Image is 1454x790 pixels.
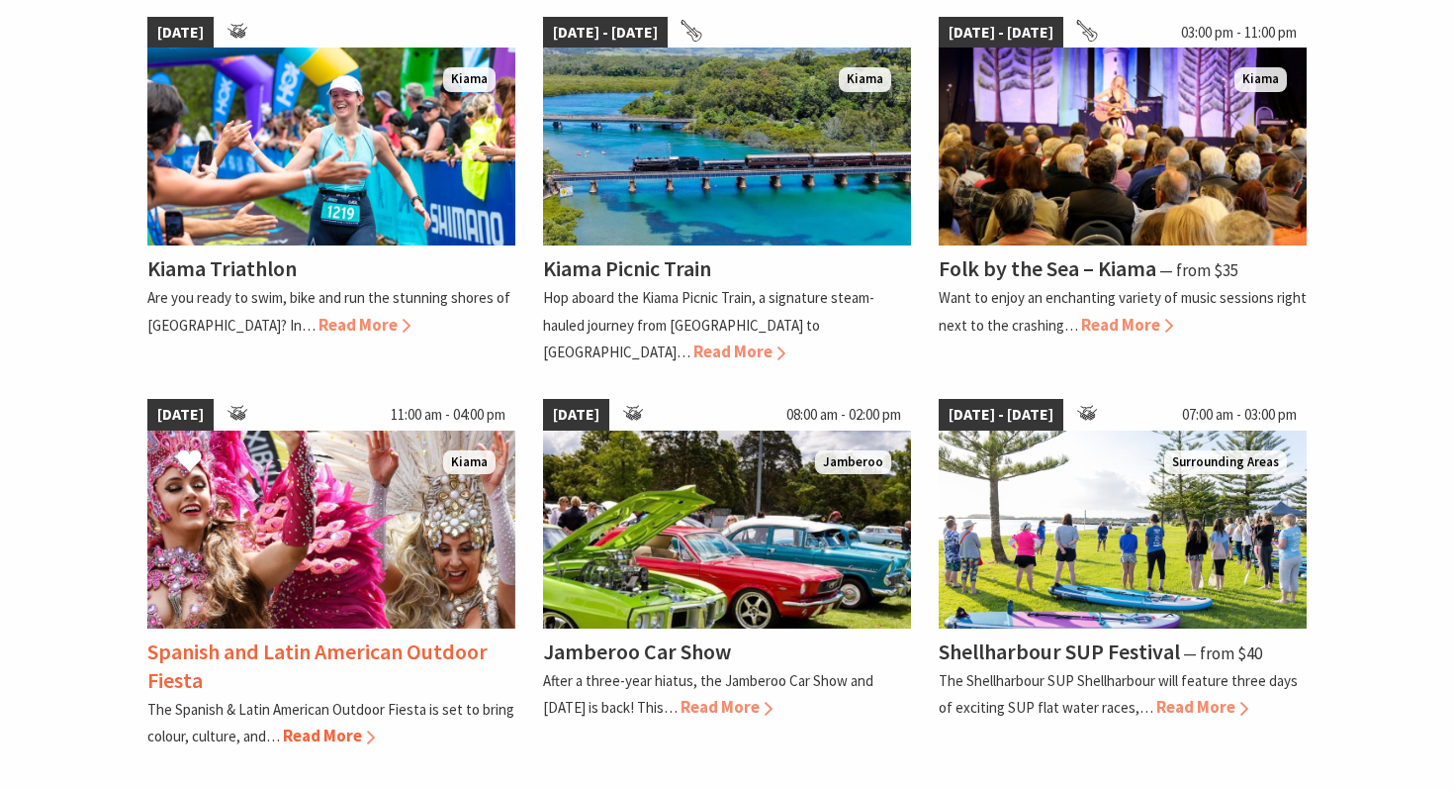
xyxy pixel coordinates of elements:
[147,399,214,431] span: [DATE]
[1234,67,1287,92] span: Kiama
[939,671,1298,717] p: The Shellharbour SUP Shellharbour will feature three days of exciting SUP flat water races,…
[543,671,873,717] p: After a three-year hiatus, the Jamberoo Car Show and [DATE] is back! This…
[543,48,911,246] img: Kiama Picnic Train
[939,17,1307,365] a: [DATE] - [DATE] 03:00 pm - 11:00 pm Folk by the Sea - Showground Pavilion Kiama Folk by the Sea –...
[939,288,1307,334] p: Want to enjoy an enchanting variety of music sessions right next to the crashing…
[681,696,772,718] span: Read More
[147,399,515,749] a: [DATE] 11:00 am - 04:00 pm Dancers in jewelled pink and silver costumes with feathers, holding th...
[693,341,785,362] span: Read More
[1183,642,1262,664] span: ⁠— from $40
[939,399,1063,431] span: [DATE] - [DATE]
[283,725,375,746] span: Read More
[147,288,510,334] p: Are you ready to swim, bike and run the stunning shores of [GEOGRAPHIC_DATA]? In…
[939,17,1063,49] span: [DATE] - [DATE]
[939,254,1156,282] h4: Folk by the Sea – Kiama
[157,429,222,496] button: Click to Favourite Spanish and Latin American Outdoor Fiesta
[543,254,711,282] h4: Kiama Picnic Train
[939,48,1307,246] img: Folk by the Sea - Showground Pavilion
[939,399,1307,749] a: [DATE] - [DATE] 07:00 am - 03:00 pm Jodie Edwards Welcome to Country Surrounding Areas Shellharbo...
[543,288,874,360] p: Hop aboard the Kiama Picnic Train, a signature steam-hauled journey from [GEOGRAPHIC_DATA] to [GE...
[147,431,515,629] img: Dancers in jewelled pink and silver costumes with feathers, holding their hands up while smiling
[381,399,515,431] span: 11:00 am - 04:00 pm
[147,48,515,246] img: kiamatriathlon
[839,67,891,92] span: Kiama
[543,399,911,749] a: [DATE] 08:00 am - 02:00 pm Jamberoo Car Show Jamberoo Jamberoo Car Show After a three-year hiatus...
[1171,17,1307,49] span: 03:00 pm - 11:00 pm
[815,450,891,475] span: Jamberoo
[939,638,1180,665] h4: Shellharbour SUP Festival
[147,638,488,694] h4: Spanish and Latin American Outdoor Fiesta
[1159,259,1238,281] span: ⁠— from $35
[147,17,214,49] span: [DATE]
[443,67,496,92] span: Kiama
[147,254,297,282] h4: Kiama Triathlon
[1081,314,1173,336] span: Read More
[147,17,515,365] a: [DATE] kiamatriathlon Kiama Kiama Triathlon Are you ready to swim, bike and run the stunning shor...
[543,17,911,365] a: [DATE] - [DATE] Kiama Picnic Train Kiama Kiama Picnic Train Hop aboard the Kiama Picnic Train, a ...
[1156,696,1248,718] span: Read More
[543,638,731,665] h4: Jamberoo Car Show
[543,399,609,431] span: [DATE]
[776,399,911,431] span: 08:00 am - 02:00 pm
[147,700,514,745] p: The Spanish & Latin American Outdoor Fiesta is set to bring colour, culture, and…
[443,450,496,475] span: Kiama
[939,431,1307,629] img: Jodie Edwards Welcome to Country
[1164,450,1287,475] span: Surrounding Areas
[1172,399,1307,431] span: 07:00 am - 03:00 pm
[543,431,911,629] img: Jamberoo Car Show
[543,17,668,49] span: [DATE] - [DATE]
[318,314,410,336] span: Read More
